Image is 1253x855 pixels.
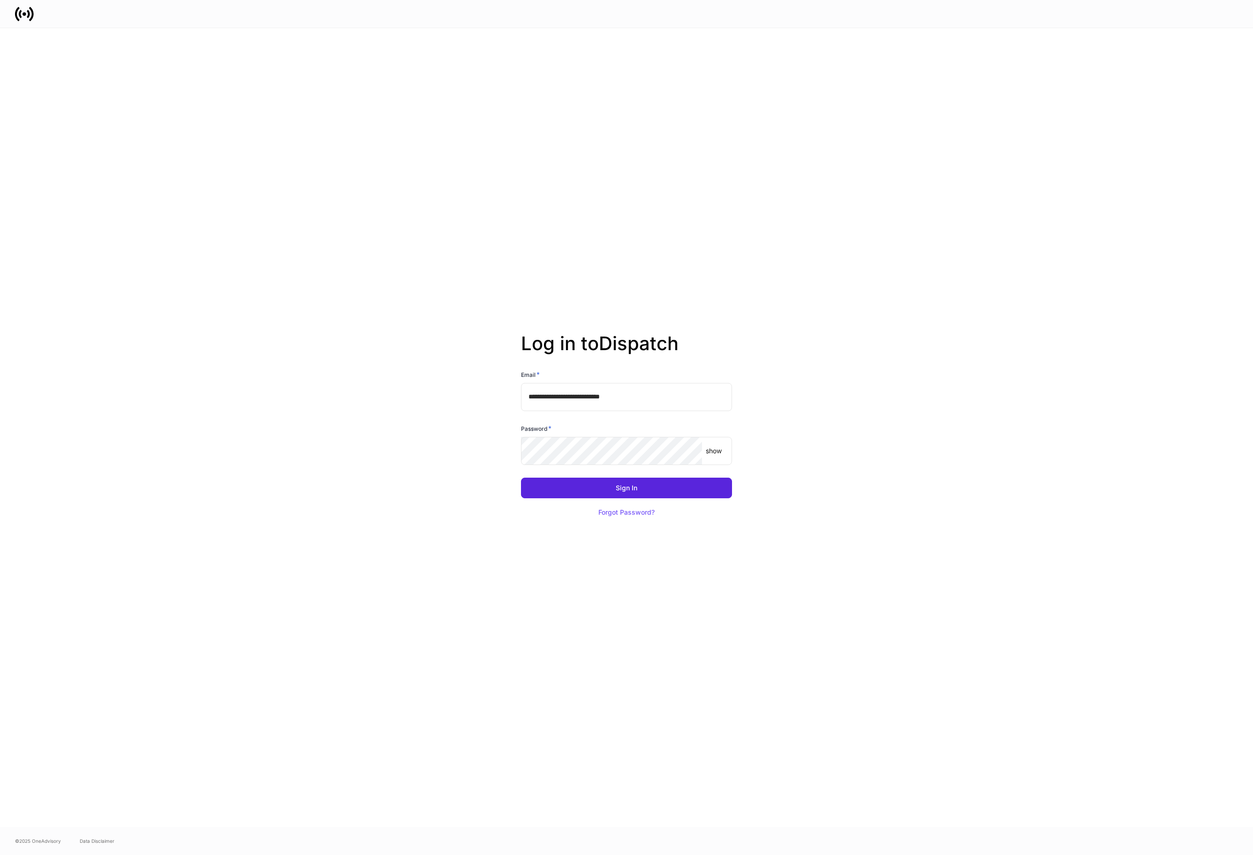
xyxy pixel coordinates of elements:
[15,837,61,845] span: © 2025 OneAdvisory
[521,370,540,379] h6: Email
[521,424,551,433] h6: Password
[706,446,722,456] p: show
[616,485,637,491] div: Sign In
[521,478,732,498] button: Sign In
[521,332,732,370] h2: Log in to Dispatch
[598,509,655,516] div: Forgot Password?
[587,502,666,523] button: Forgot Password?
[80,837,114,845] a: Data Disclaimer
